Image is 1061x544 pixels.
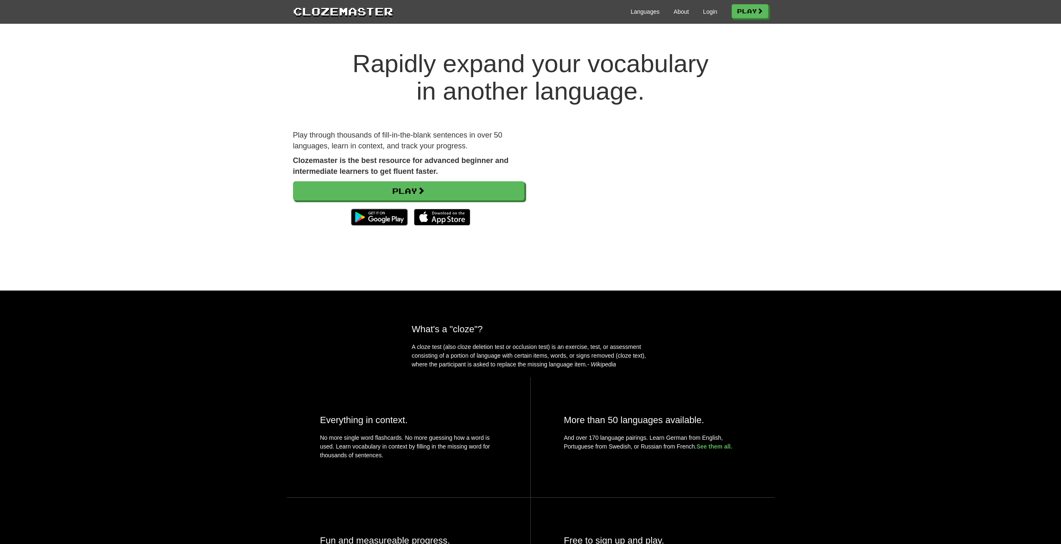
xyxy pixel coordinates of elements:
[674,8,689,16] a: About
[320,434,497,464] p: No more single word flashcards. No more guessing how a word is used. Learn vocabulary in context ...
[293,130,524,151] p: Play through thousands of fill-in-the-blank sentences in over 50 languages, learn in context, and...
[631,8,660,16] a: Languages
[697,443,732,450] a: See them all.
[703,8,717,16] a: Login
[564,415,741,425] h2: More than 50 languages available.
[732,4,768,18] a: Play
[587,361,616,368] em: - Wikipedia
[414,209,470,226] img: Download_on_the_App_Store_Badge_US-UK_135x40-25178aeef6eb6b83b96f5f2d004eda3bffbb37122de64afbaef7...
[293,156,509,175] strong: Clozemaster is the best resource for advanced beginner and intermediate learners to get fluent fa...
[412,324,650,334] h2: What's a "cloze"?
[564,434,741,451] p: And over 170 language pairings. Learn German from English, Portuguese from Swedish, or Russian fr...
[293,181,524,201] a: Play
[320,415,497,425] h2: Everything in context.
[347,205,411,230] img: Get it on Google Play
[412,343,650,369] p: A cloze test (also cloze deletion test or occlusion test) is an exercise, test, or assessment con...
[293,3,393,19] a: Clozemaster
